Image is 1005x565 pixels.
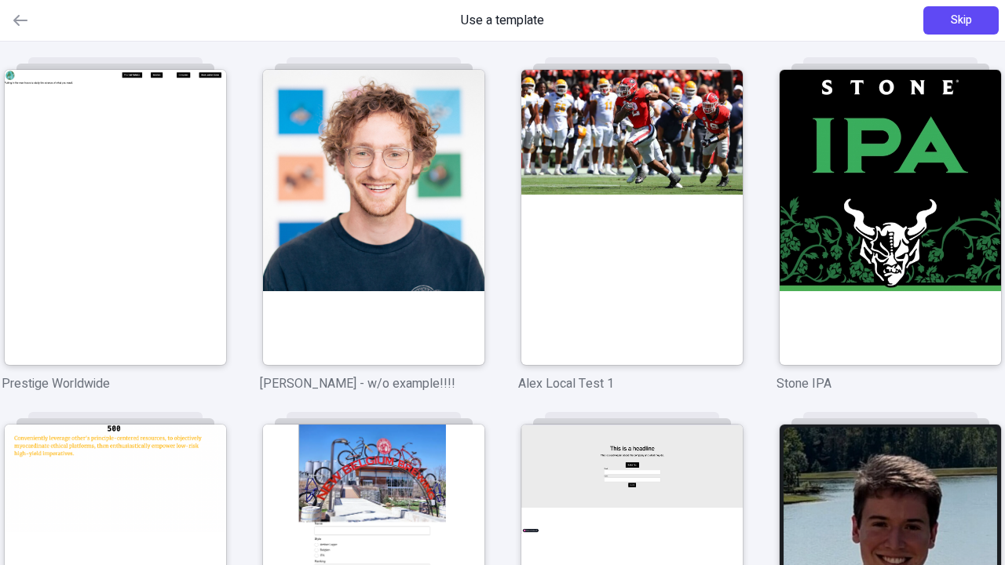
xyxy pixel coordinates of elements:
span: Use a template [461,11,544,30]
button: Skip [923,6,999,35]
p: Alex Local Test 1 [518,374,745,393]
p: Stone IPA [777,374,1003,393]
p: Prestige Worldwide [2,374,228,393]
p: [PERSON_NAME] - w/o example!!!! [260,374,487,393]
span: Skip [951,12,972,29]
